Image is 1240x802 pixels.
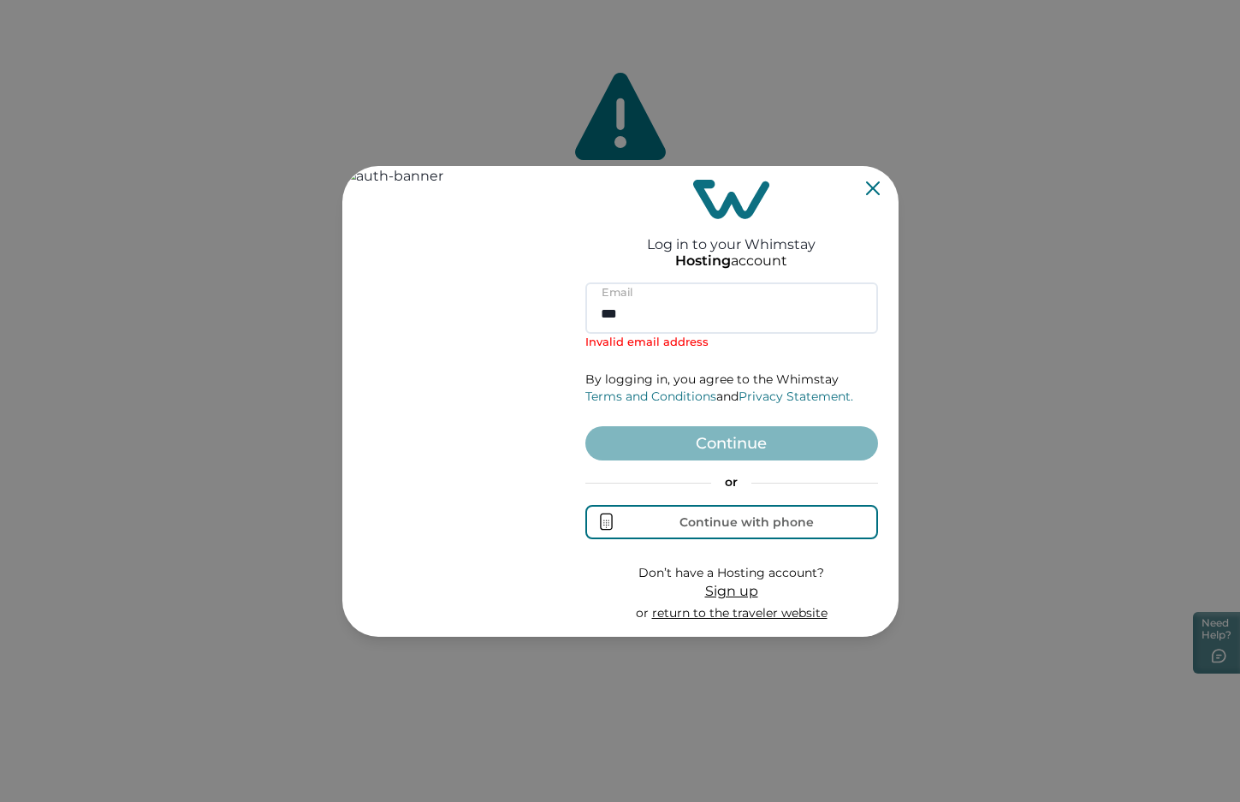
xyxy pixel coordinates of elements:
img: auth-banner [342,166,565,637]
button: Continue [585,426,878,460]
button: Close [866,181,880,195]
button: Continue with phone [585,505,878,539]
p: Hosting [675,252,731,270]
a: return to the traveler website [652,605,828,621]
img: login-logo [693,180,770,219]
div: Continue with phone [679,515,814,529]
h2: Log in to your Whimstay [647,219,816,252]
p: or [636,605,828,622]
p: Don’t have a Hosting account? [636,565,828,582]
a: Privacy Statement. [739,389,853,404]
span: Sign up [705,583,758,599]
p: Invalid email address [585,334,878,351]
p: account [675,252,787,270]
a: Terms and Conditions [585,389,716,404]
p: By logging in, you agree to the Whimstay and [585,371,878,405]
p: or [585,474,878,491]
